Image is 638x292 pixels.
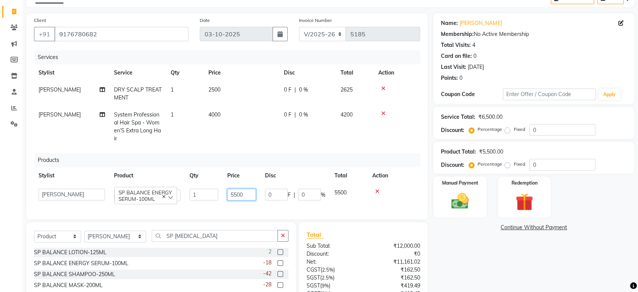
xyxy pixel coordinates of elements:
input: Search by Name/Mobile/Email/Code [54,27,188,41]
span: | [294,111,296,119]
th: Disc [260,167,330,184]
button: +91 [34,27,55,41]
div: Points: [441,74,458,82]
div: Discount: [301,250,364,258]
div: ₹12,000.00 [364,242,426,250]
div: 0 [459,74,462,82]
th: Service [109,64,166,81]
span: | [294,191,295,199]
div: Products [35,153,426,167]
div: Sub Total: [301,242,364,250]
span: 1 [171,111,174,118]
span: [PERSON_NAME] [39,86,81,93]
div: ₹6,500.00 [478,113,502,121]
div: SP BALANCE ENERGY SERUM-100ML [34,259,128,267]
span: SGST [307,282,320,289]
th: Total [336,64,374,81]
div: SP BALANCE LOTION-125ML [34,249,106,256]
div: ( ) [301,282,364,290]
span: -18 [263,259,271,267]
span: System Professional Hair Spa - Women’S Extra Long Hair [114,111,161,142]
div: 0 [473,52,476,60]
img: _gift.svg [510,191,538,213]
div: No Active Membership [441,30,627,38]
div: Product Total: [441,148,476,156]
th: Disc [279,64,336,81]
label: Percentage [478,126,502,133]
div: Discount: [441,126,464,134]
div: ₹0 [364,250,426,258]
div: ₹5,500.00 [479,148,503,156]
span: 4200 [341,111,353,118]
span: % [321,191,325,199]
span: -42 [263,270,271,278]
input: Enter Offer / Coupon Code [503,89,596,100]
th: Action [368,167,420,184]
span: 1 [171,86,174,93]
div: ( ) [301,266,364,274]
span: 9% [322,283,329,289]
span: F [288,191,291,199]
div: Coupon Code [441,90,503,98]
div: Name: [441,19,458,27]
div: Total Visits: [441,41,471,49]
th: Price [204,64,279,81]
a: [PERSON_NAME] [459,19,502,27]
div: Net: [301,258,364,266]
div: ₹162.50 [364,274,426,282]
th: Price [223,167,260,184]
span: Total [307,231,324,239]
th: Qty [185,167,223,184]
label: Redemption [511,180,537,186]
th: Action [374,64,420,81]
th: Qty [166,64,204,81]
span: 2625 [341,86,353,93]
span: 0 F [284,111,291,119]
label: Percentage [478,161,502,168]
span: CGST [307,266,321,273]
th: Product [109,167,185,184]
span: DRY SCALP TREATMENT [114,86,162,101]
div: [DATE] [468,63,484,71]
label: Invoice Number [299,17,332,24]
img: _cash.svg [446,191,474,211]
div: Membership: [441,30,474,38]
div: SP BALANCE SHAMPOO-250ML [34,270,115,278]
input: Search or Scan [152,230,278,242]
span: 2.5% [322,275,333,281]
span: 0 F [284,86,291,94]
div: Services [35,50,426,64]
th: Stylist [34,167,109,184]
span: 5500 [334,189,347,196]
div: ₹162.50 [364,266,426,274]
span: | [294,86,296,94]
span: 0 % [299,86,308,94]
span: 2.5% [322,267,333,273]
span: SP BALANCE ENERGY SERUM-100ML [119,189,172,202]
div: 4 [472,41,475,49]
label: Fixed [513,161,525,168]
th: Total [330,167,368,184]
div: Last Visit: [441,63,466,71]
div: Service Total: [441,113,475,121]
button: Apply [599,89,620,100]
label: Date [200,17,210,24]
th: Stylist [34,64,109,81]
div: ₹419.49 [364,282,426,290]
label: Client [34,17,46,24]
span: [PERSON_NAME] [39,111,81,118]
div: ₹11,161.02 [364,258,426,266]
label: Fixed [513,126,525,133]
a: Continue Without Payment [435,224,633,231]
span: 0 % [299,111,308,119]
span: SGST [307,274,320,281]
div: ( ) [301,274,364,282]
label: Manual Payment [442,180,478,186]
div: Card on file: [441,52,472,60]
span: 2500 [208,86,220,93]
span: -28 [263,281,271,289]
span: 2 [268,248,271,256]
span: 4000 [208,111,220,118]
div: Discount: [441,161,464,169]
div: SP BALANCE MASK-200ML [34,281,103,289]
